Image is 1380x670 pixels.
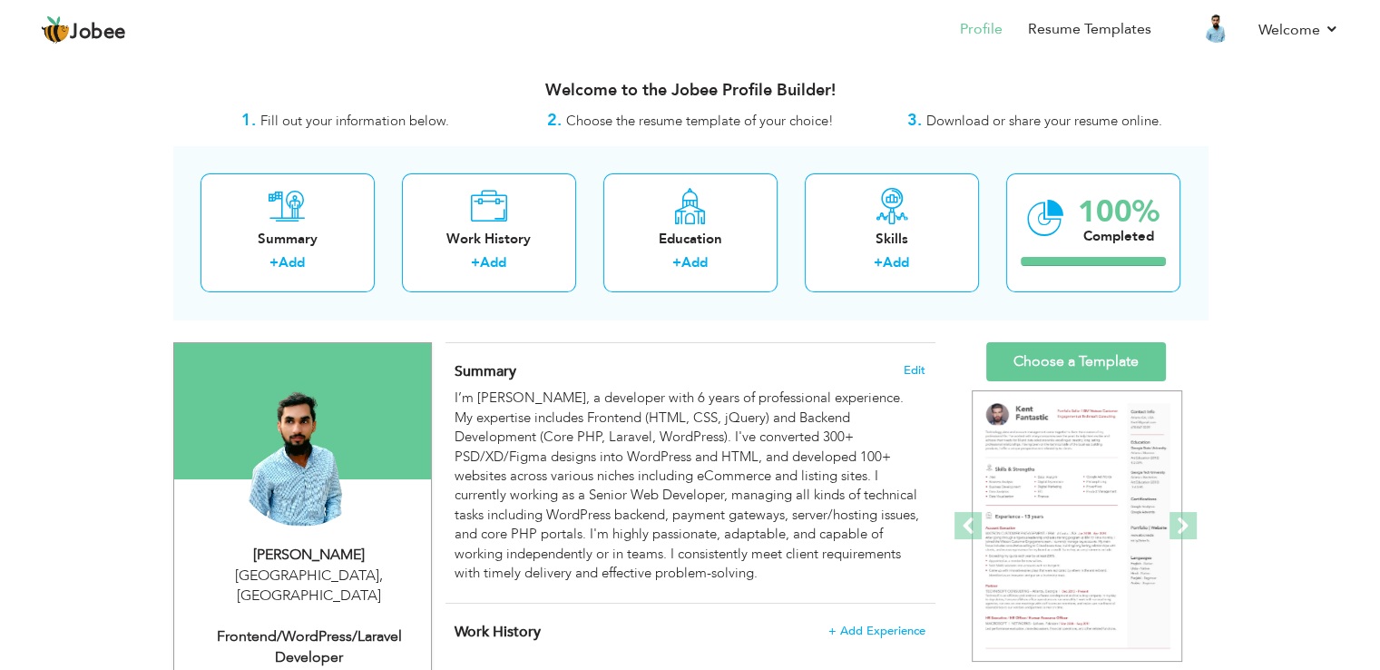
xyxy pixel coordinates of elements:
a: Resume Templates [1028,19,1151,40]
label: + [672,253,681,272]
a: Jobee [41,15,126,44]
h4: This helps to show the companies you have worked for. [455,623,925,641]
span: Edit [904,364,925,377]
h3: Welcome to the Jobee Profile Builder! [173,82,1208,100]
a: Welcome [1258,19,1339,41]
h4: Adding a summary is a quick and easy way to highlight your experience and interests. [455,362,925,380]
span: Jobee [70,23,126,43]
div: Completed [1078,227,1160,246]
div: I’m [PERSON_NAME], a developer with 6 years of professional experience. My expertise includes Fro... [455,389,925,583]
label: + [269,253,279,272]
span: Fill out your information below. [260,112,449,130]
div: Education [618,230,763,249]
span: , [379,566,383,586]
img: Owais Farooq [233,389,371,527]
span: Download or share your resume online. [926,112,1162,130]
a: Profile [960,19,1003,40]
a: Add [279,253,305,271]
a: Add [681,253,708,271]
div: [GEOGRAPHIC_DATA] [GEOGRAPHIC_DATA] [188,566,431,607]
a: Add [883,253,909,271]
span: Summary [455,361,516,381]
img: jobee.io [41,15,70,44]
span: + Add Experience [828,625,925,637]
strong: 2. [547,109,562,132]
div: Work History [416,230,562,249]
div: Skills [819,230,964,249]
strong: 3. [907,109,922,132]
strong: 1. [241,109,256,132]
img: Profile Img [1202,14,1231,43]
div: Frontend/WordPress/Laravel Developer [188,626,431,668]
div: Summary [215,230,360,249]
a: Add [480,253,506,271]
div: 100% [1078,197,1160,227]
label: + [874,253,883,272]
a: Choose a Template [986,342,1166,381]
span: Work History [455,622,541,642]
label: + [471,253,480,272]
div: [PERSON_NAME] [188,545,431,566]
span: Choose the resume template of your choice! [566,112,834,130]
